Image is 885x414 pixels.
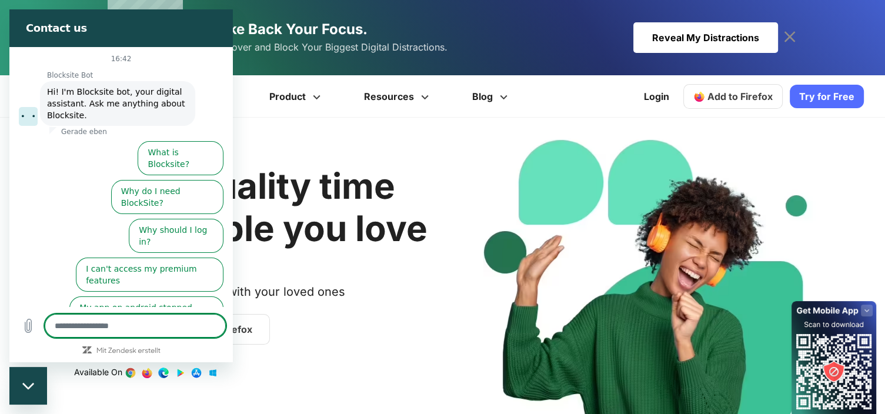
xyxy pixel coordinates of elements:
div: Reveal My Distractions [633,22,778,53]
a: Resources [344,75,452,118]
a: Add to Firefox [683,84,783,109]
a: Product [249,75,344,118]
span: Add to Firefox [707,91,773,102]
iframe: Messaging-Fenster [9,9,233,362]
span: Discover and Block Your Biggest Digital Distractions. [212,39,447,56]
iframe: Schaltfläche zum Öffnen des Messaging-Fensters; Konversation läuft [9,367,47,405]
button: Why should I log in? [119,209,214,243]
a: Mit Zendesk erstellt: Zendesk-Website auf einer neuen Registerkarte aufrufen [87,338,151,346]
span: Hi! I'm Blocksite bot, your digital assistant. Ask me anything about Blocksite. [38,78,178,111]
a: Login [637,82,676,111]
span: Take Back Your Focus. [212,21,368,38]
button: My app on android stopped working [60,287,214,321]
p: Gerade eben [52,118,98,127]
a: Blog [452,75,531,118]
button: Why do I need BlockSite? [102,171,214,205]
button: What is Blocksite? [128,132,214,166]
button: Datei hochladen [7,305,31,328]
button: I can't access my premium features [66,248,214,282]
text: Available On [74,367,122,379]
img: firefox-icon.svg [693,91,705,102]
p: Blocksite Bot [38,61,223,71]
h2: Contact us [16,12,212,26]
a: Try for Free [790,85,864,108]
p: 16:42 [102,45,122,54]
h2: Spend quality time with people you love [74,165,449,249]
